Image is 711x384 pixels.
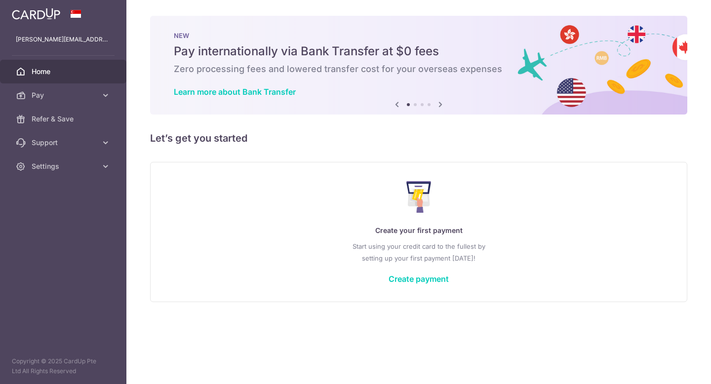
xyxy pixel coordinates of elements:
[389,274,449,284] a: Create payment
[170,225,667,236] p: Create your first payment
[406,181,432,213] img: Make Payment
[32,90,97,100] span: Pay
[170,240,667,264] p: Start using your credit card to the fullest by setting up your first payment [DATE]!
[32,114,97,124] span: Refer & Save
[32,138,97,148] span: Support
[32,67,97,77] span: Home
[12,8,60,20] img: CardUp
[32,161,97,171] span: Settings
[150,130,687,146] h5: Let’s get you started
[174,87,296,97] a: Learn more about Bank Transfer
[174,63,664,75] h6: Zero processing fees and lowered transfer cost for your overseas expenses
[174,32,664,39] p: NEW
[16,35,111,44] p: [PERSON_NAME][EMAIL_ADDRESS][DOMAIN_NAME]
[174,43,664,59] h5: Pay internationally via Bank Transfer at $0 fees
[150,16,687,115] img: Bank transfer banner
